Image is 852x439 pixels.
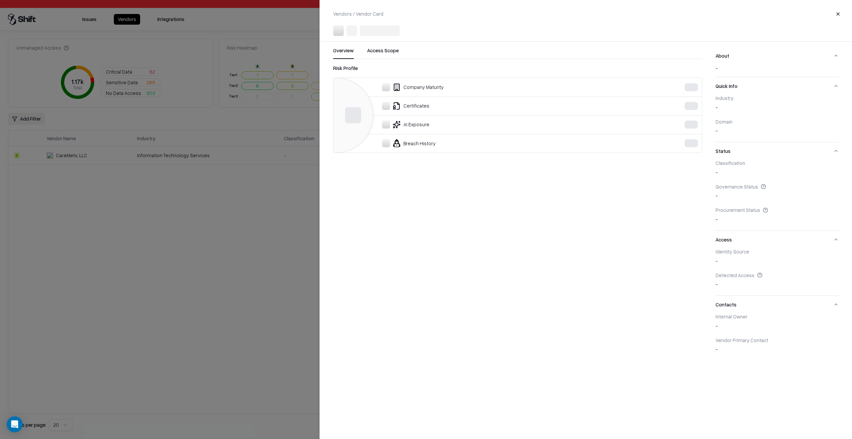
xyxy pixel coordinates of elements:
div: - [716,216,839,225]
div: Domain [716,119,839,125]
button: Status [716,142,839,160]
div: Classification [716,160,839,166]
button: Quick Info [716,77,839,95]
div: Industry [716,95,839,101]
div: Identity Source [716,248,839,254]
div: Status [716,160,839,230]
div: Quick Info [716,95,839,142]
button: Access Scope [367,47,399,59]
div: Risk Profile [333,64,702,72]
div: Access [716,248,839,295]
div: About [716,65,839,77]
button: Access [716,231,839,248]
div: Company Maturity [339,83,639,91]
button: Overview [333,47,354,59]
button: About [716,47,839,65]
button: Contacts [716,296,839,313]
div: - [716,192,839,202]
div: - [716,346,839,355]
p: Vendors / Vendor Card [333,10,383,17]
div: Breach History [339,139,639,147]
div: - [716,65,839,77]
div: Procurement Status [716,207,839,213]
div: Governance Status [716,184,839,190]
div: Certificates [339,102,639,110]
div: - [716,322,839,332]
div: Contacts [716,313,839,360]
div: - [716,281,839,290]
div: - [716,104,839,113]
div: AI Exposure [339,121,639,129]
div: - [716,169,839,178]
div: - [716,127,839,137]
div: Vendor Primary Contact [716,337,839,343]
div: - [716,257,839,267]
div: Detected Access [716,272,839,278]
div: Internal Owner [716,313,839,319]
